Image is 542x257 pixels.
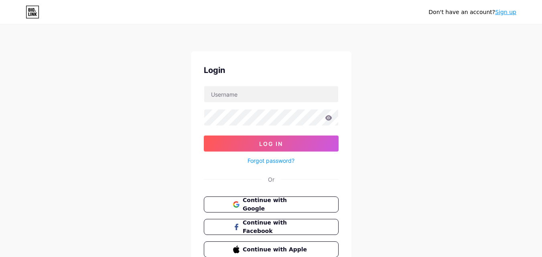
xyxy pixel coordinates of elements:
[204,136,339,152] button: Log In
[268,175,274,184] div: Or
[204,64,339,76] div: Login
[243,245,309,254] span: Continue with Apple
[428,8,516,16] div: Don't have an account?
[248,156,294,165] a: Forgot password?
[243,219,309,235] span: Continue with Facebook
[495,9,516,15] a: Sign up
[204,86,338,102] input: Username
[243,196,309,213] span: Continue with Google
[204,196,339,212] button: Continue with Google
[259,140,283,147] span: Log In
[204,219,339,235] button: Continue with Facebook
